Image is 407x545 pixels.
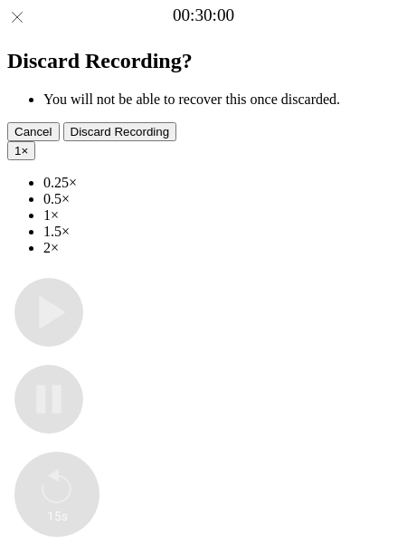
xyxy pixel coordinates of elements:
[7,49,400,73] h2: Discard Recording?
[63,122,177,141] button: Discard Recording
[43,240,400,256] li: 2×
[43,91,400,108] li: You will not be able to recover this once discarded.
[43,175,400,191] li: 0.25×
[43,224,400,240] li: 1.5×
[7,122,60,141] button: Cancel
[14,144,21,158] span: 1
[7,141,35,160] button: 1×
[173,5,234,25] a: 00:30:00
[43,191,400,207] li: 0.5×
[43,207,400,224] li: 1×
